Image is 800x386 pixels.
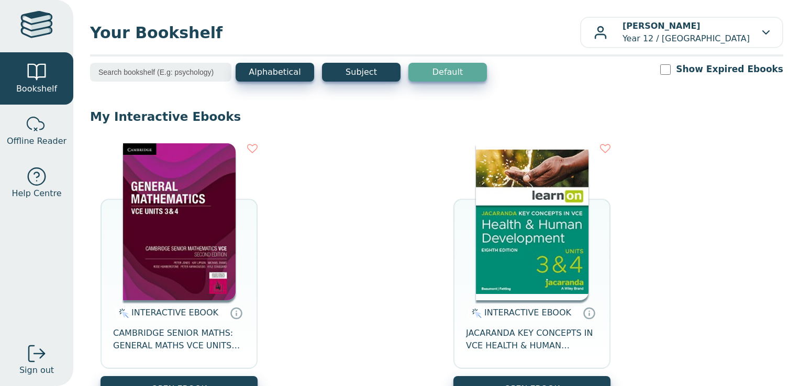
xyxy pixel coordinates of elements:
[476,143,588,300] img: e003a821-2442-436b-92bb-da2395357dfc.jpg
[116,307,129,320] img: interactive.svg
[322,63,401,82] button: Subject
[469,307,482,320] img: interactive.svg
[16,83,57,95] span: Bookshelf
[123,143,236,300] img: 2d857910-8719-48bf-a398-116ea92bfb73.jpg
[90,21,580,44] span: Your Bookshelf
[131,308,218,317] span: INTERACTIVE EBOOK
[19,364,54,377] span: Sign out
[12,187,61,200] span: Help Centre
[236,63,314,82] button: Alphabetical
[623,21,701,31] b: [PERSON_NAME]
[7,135,66,147] span: Offline Reader
[623,20,750,45] p: Year 12 / [GEOGRAPHIC_DATA]
[408,63,487,82] button: Default
[90,63,231,82] input: Search bookshelf (E.g: psychology)
[580,17,783,48] button: [PERSON_NAME]Year 12 / [GEOGRAPHIC_DATA]
[583,306,595,319] a: Interactive eBooks are accessed online via the publisher’s portal. They contain interactive resou...
[230,306,242,319] a: Interactive eBooks are accessed online via the publisher’s portal. They contain interactive resou...
[113,327,245,352] span: CAMBRIDGE SENIOR MATHS: GENERAL MATHS VCE UNITS 3&4 EBOOK 2E
[466,327,598,352] span: JACARANDA KEY CONCEPTS IN VCE HEALTH & HUMAN DEVELOPMENT UNITS 3&4 LEARNON EBOOK 8E
[90,109,783,124] p: My Interactive Ebooks
[676,63,783,76] label: Show Expired Ebooks
[484,308,571,317] span: INTERACTIVE EBOOK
